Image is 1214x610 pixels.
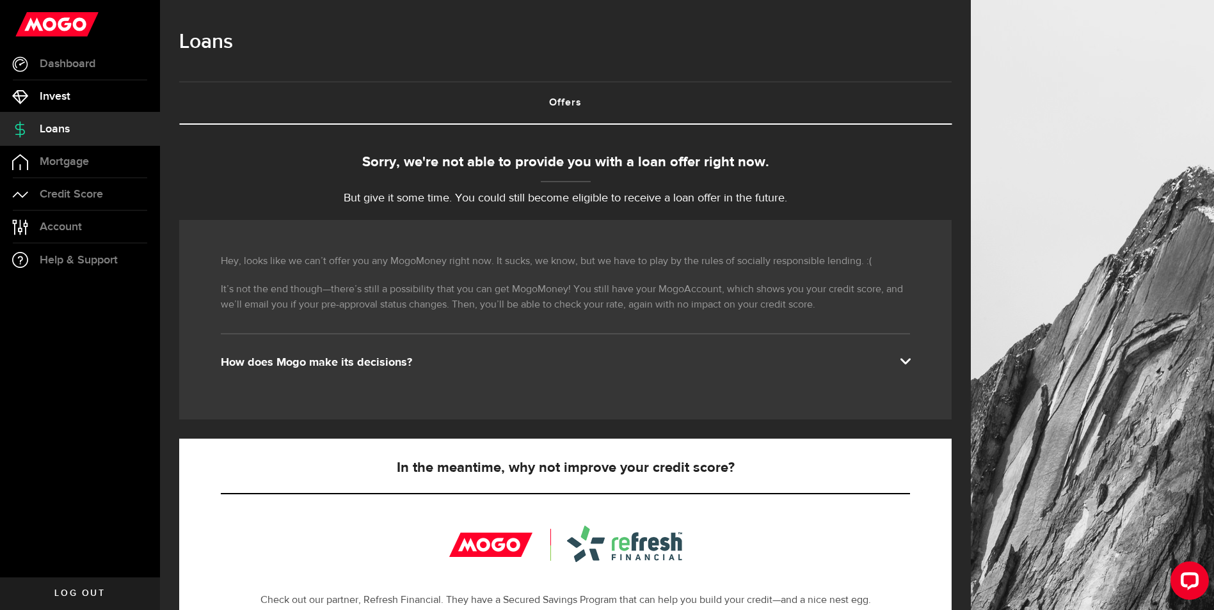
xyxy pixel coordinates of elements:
[221,355,910,370] div: How does Mogo make its decisions?
[221,282,910,313] p: It’s not the end though—there’s still a possibility that you can get MogoMoney! You still have yo...
[179,152,952,173] div: Sorry, we're not able to provide you with a loan offer right now.
[179,26,952,59] h1: Loans
[40,58,95,70] span: Dashboard
[40,156,89,168] span: Mortgage
[40,123,70,135] span: Loans
[40,91,70,102] span: Invest
[54,589,105,598] span: Log out
[1160,556,1214,610] iframe: LiveChat chat widget
[221,254,910,269] p: Hey, looks like we can’t offer you any MogoMoney right now. It sucks, we know, but we have to pla...
[179,190,952,207] p: But give it some time. You could still become eligible to receive a loan offer in the future.
[40,221,82,233] span: Account
[40,189,103,200] span: Credit Score
[221,460,910,476] h5: In the meantime, why not improve your credit score?
[40,254,118,266] span: Help & Support
[221,593,910,608] p: Check out our partner, Refresh Financial. They have a Secured Savings Program that can help you b...
[179,81,952,125] ul: Tabs Navigation
[179,82,952,123] a: Offers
